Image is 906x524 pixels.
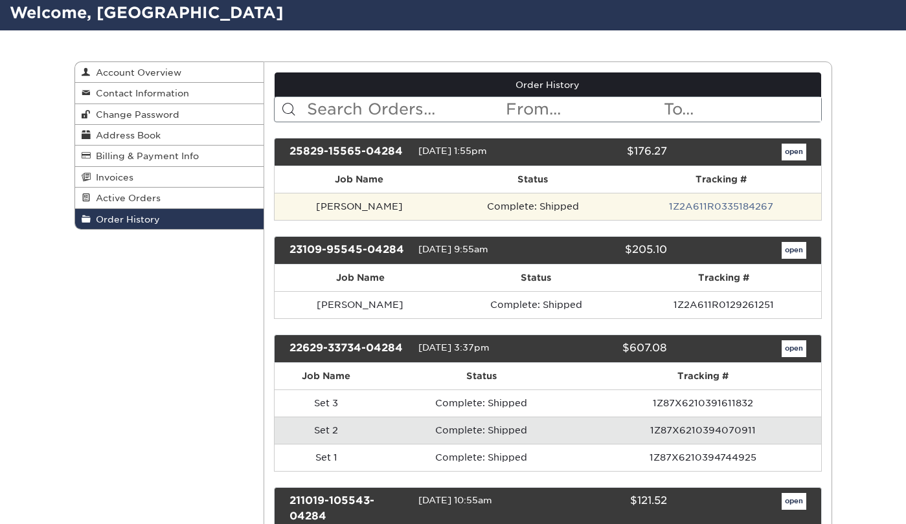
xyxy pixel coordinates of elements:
span: [DATE] 9:55am [418,244,488,254]
td: Set 1 [275,444,378,471]
span: [DATE] 10:55am [418,495,492,505]
th: Status [446,265,626,291]
td: Complete: Shipped [378,389,585,417]
span: Billing & Payment Info [91,151,199,161]
div: 22629-33734-04284 [280,340,418,357]
td: Set 3 [275,389,378,417]
a: 1Z2A611R0335184267 [669,201,773,212]
div: $121.52 [538,493,677,524]
input: To... [663,97,821,122]
span: Invoices [91,172,133,182]
div: 25829-15565-04284 [280,144,418,160]
td: 1Z2A611R0129261251 [626,291,821,318]
div: $205.10 [538,242,677,259]
input: Search Orders... [306,97,504,122]
th: Tracking # [585,363,821,389]
th: Job Name [275,265,446,291]
th: Job Name [275,363,378,389]
td: Complete: Shipped [378,417,585,444]
th: Job Name [275,166,444,193]
a: Billing & Payment Info [75,146,264,166]
div: 211019-105543-04284 [280,493,418,524]
a: open [782,493,806,510]
th: Status [378,363,585,389]
input: From... [504,97,663,122]
span: Contact Information [91,88,189,98]
a: Order History [275,72,821,97]
span: Address Book [91,130,161,140]
span: [DATE] 1:55pm [418,146,487,156]
a: Active Orders [75,188,264,208]
span: Change Password [91,109,179,120]
td: Complete: Shipped [444,193,622,220]
th: Tracking # [626,265,821,291]
td: [PERSON_NAME] [275,291,446,318]
a: open [782,144,806,160]
a: Change Password [75,104,264,125]
a: open [782,340,806,357]
a: Contact Information [75,83,264,104]
div: $607.08 [538,340,677,357]
a: Order History [75,209,264,229]
td: 1Z87X6210394744925 [585,444,821,471]
td: Set 2 [275,417,378,444]
div: $176.27 [538,144,677,160]
td: 1Z87X6210394070911 [585,417,821,444]
span: Active Orders [91,193,161,203]
span: Account Overview [91,67,181,78]
td: [PERSON_NAME] [275,193,444,220]
div: 23109-95545-04284 [280,242,418,259]
a: Invoices [75,167,264,188]
th: Tracking # [622,166,821,193]
td: Complete: Shipped [446,291,626,318]
td: 1Z87X6210391611832 [585,389,821,417]
span: [DATE] 3:37pm [418,342,490,353]
td: Complete: Shipped [378,444,585,471]
th: Status [444,166,622,193]
a: open [782,242,806,259]
span: Order History [91,214,160,224]
a: Address Book [75,125,264,146]
a: Account Overview [75,62,264,83]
